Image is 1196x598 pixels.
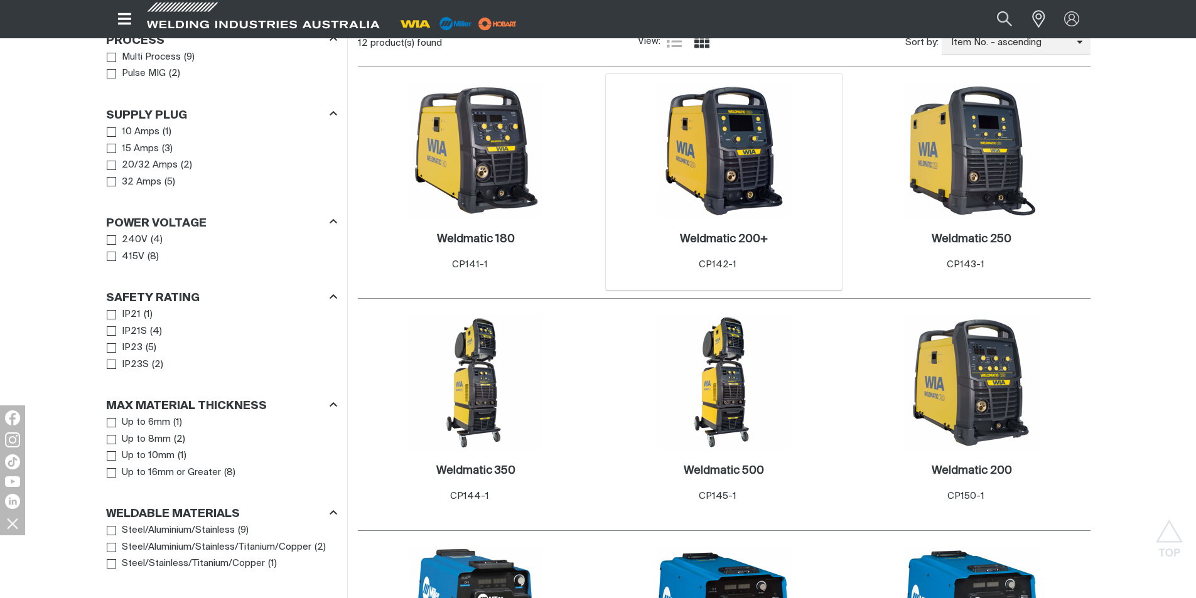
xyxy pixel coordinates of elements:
a: 415V [107,248,145,265]
a: Pulse MIG [107,65,166,82]
span: CP150-1 [947,491,984,501]
span: product(s) found [370,38,442,48]
h3: Process [106,34,164,48]
span: 240V [122,233,148,247]
span: Steel/Stainless/Titanium/Copper [122,557,265,571]
img: Weldmatic 200+ [657,83,791,218]
h3: Max Material Thickness [106,399,267,414]
span: CP144-1 [450,491,489,501]
div: Power Voltage [106,215,337,232]
span: Multi Process [122,50,181,65]
span: Up to 8mm [122,432,171,447]
span: ( 1 ) [178,449,186,463]
span: View: [638,35,660,49]
span: ( 2 ) [181,158,192,173]
img: LinkedIn [5,494,20,509]
a: 32 Amps [107,174,162,191]
img: miller [475,14,520,33]
ul: Weldable Materials [107,522,337,572]
img: Weldmatic 250 [905,83,1039,218]
h3: Weldable Materials [106,507,240,521]
span: ( 5 ) [164,175,175,190]
span: Item No. - ascending [942,36,1077,50]
span: IP23S [122,358,149,372]
div: Process [106,31,337,48]
span: ( 2 ) [152,358,163,372]
span: ( 8 ) [148,250,159,264]
h2: Weldmatic 500 [684,465,764,476]
span: 15 Amps [122,142,159,156]
a: 240V [107,232,148,248]
span: Up to 10mm [122,449,175,463]
span: Pulse MIG [122,67,166,81]
span: ( 1 ) [163,125,171,139]
a: Weldmatic 200 [932,464,1012,478]
section: Product list controls [358,27,1091,59]
span: CP145-1 [699,491,736,501]
ul: Process [107,49,337,82]
h2: Weldmatic 200+ [680,233,768,245]
span: Steel/Aluminium/Stainless/Titanium/Copper [122,540,311,555]
div: Max Material Thickness [106,397,337,414]
h2: Weldmatic 200 [932,465,1012,476]
span: 20/32 Amps [122,158,178,173]
h2: Weldmatic 250 [932,233,1011,245]
img: Facebook [5,410,20,425]
a: 20/32 Amps [107,157,178,174]
span: Up to 16mm or Greater [122,466,221,480]
span: ( 1 ) [144,307,153,322]
h3: Safety Rating [106,291,200,306]
a: Up to 10mm [107,447,175,464]
div: Supply Plug [106,106,337,123]
span: IP21 [122,307,141,322]
span: ( 2 ) [315,540,326,555]
img: Weldmatic 180 [409,83,543,218]
h2: Weldmatic 350 [436,465,515,476]
span: ( 3 ) [162,142,173,156]
input: Product name or item number... [967,5,1025,33]
span: ( 9 ) [184,50,195,65]
a: Weldmatic 180 [437,232,515,247]
a: Steel/Aluminium/Stainless/Titanium/Copper [107,539,312,556]
a: IP23S [107,356,149,373]
span: ( 2 ) [174,432,185,447]
span: Up to 6mm [122,415,170,430]
a: List view [667,34,682,49]
img: YouTube [5,476,20,487]
span: Steel/Aluminium/Stainless [122,523,235,538]
img: hide socials [2,513,23,534]
a: Weldmatic 350 [436,464,515,478]
span: CP142-1 [699,260,736,269]
div: 12 [358,37,638,50]
span: Sort by: [905,36,939,50]
a: Weldmatic 500 [684,464,764,478]
span: ( 1 ) [268,557,277,571]
span: ( 1 ) [173,415,182,430]
span: ( 2 ) [169,67,180,81]
ul: Power Voltage [107,232,337,265]
span: IP23 [122,341,143,355]
span: CP143-1 [947,260,984,269]
span: ( 4 ) [151,233,163,247]
span: 415V [122,250,144,264]
button: Scroll to top [1155,520,1183,548]
img: Instagram [5,432,20,447]
h3: Supply Plug [106,109,187,123]
a: Up to 16mm or Greater [107,464,222,481]
button: Search products [983,5,1026,33]
h3: Power Voltage [106,216,207,231]
ul: Safety Rating [107,306,337,373]
a: 15 Amps [107,141,159,158]
a: IP21S [107,323,148,340]
img: Weldmatic 350 [409,315,543,449]
h2: Weldmatic 180 [437,233,515,245]
span: ( 5 ) [146,341,156,355]
a: Weldmatic 200+ [680,232,768,247]
div: Safety Rating [106,289,337,306]
ul: Supply Plug [107,124,337,190]
a: 10 Amps [107,124,160,141]
a: IP23 [107,339,143,356]
span: ( 4 ) [150,324,162,339]
span: IP21S [122,324,147,339]
img: TikTok [5,454,20,469]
